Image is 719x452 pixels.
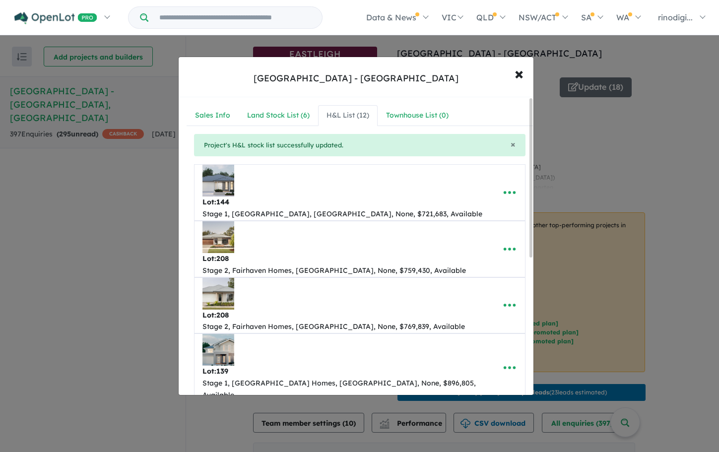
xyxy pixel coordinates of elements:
[202,334,234,366] img: Eastleigh%20-%20Cranbourne%20East%20-%20Lot%20139___1754231771.png
[216,197,229,206] span: 144
[202,378,486,401] div: Stage 1, [GEOGRAPHIC_DATA] Homes, [GEOGRAPHIC_DATA], None, $896,805, Available
[202,311,229,320] b: Lot:
[195,110,230,122] div: Sales Info
[386,110,449,122] div: Townhouse List ( 0 )
[216,254,229,263] span: 208
[202,367,228,376] b: Lot:
[327,110,369,122] div: H&L List ( 12 )
[511,138,516,150] span: ×
[202,208,482,220] div: Stage 1, [GEOGRAPHIC_DATA], [GEOGRAPHIC_DATA], None, $721,683, Available
[202,321,465,333] div: Stage 2, Fairhaven Homes, [GEOGRAPHIC_DATA], None, $769,839, Available
[511,140,516,149] button: Close
[150,7,320,28] input: Try estate name, suburb, builder or developer
[658,12,693,22] span: rinodigi...
[254,72,458,85] div: [GEOGRAPHIC_DATA] - [GEOGRAPHIC_DATA]
[202,221,234,253] img: Eastleigh%20-%20Cranbourne%20East%20-%20Lot%20208___1754231335.jpg
[515,63,523,84] span: ×
[194,134,525,157] div: Project's H&L stock list successfully updated.
[216,311,229,320] span: 208
[202,254,229,263] b: Lot:
[202,197,229,206] b: Lot:
[202,165,234,196] img: Eastleigh%20-%20Cranbourne%20East%20-%20Lot%20144___1753964587.jpg
[14,12,97,24] img: Openlot PRO Logo White
[216,367,228,376] span: 139
[247,110,310,122] div: Land Stock List ( 6 )
[202,265,466,277] div: Stage 2, Fairhaven Homes, [GEOGRAPHIC_DATA], None, $759,430, Available
[202,278,234,310] img: Eastleigh%20-%20Cranbourne%20East%20-%20Lot%20208___1754231507.jpg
